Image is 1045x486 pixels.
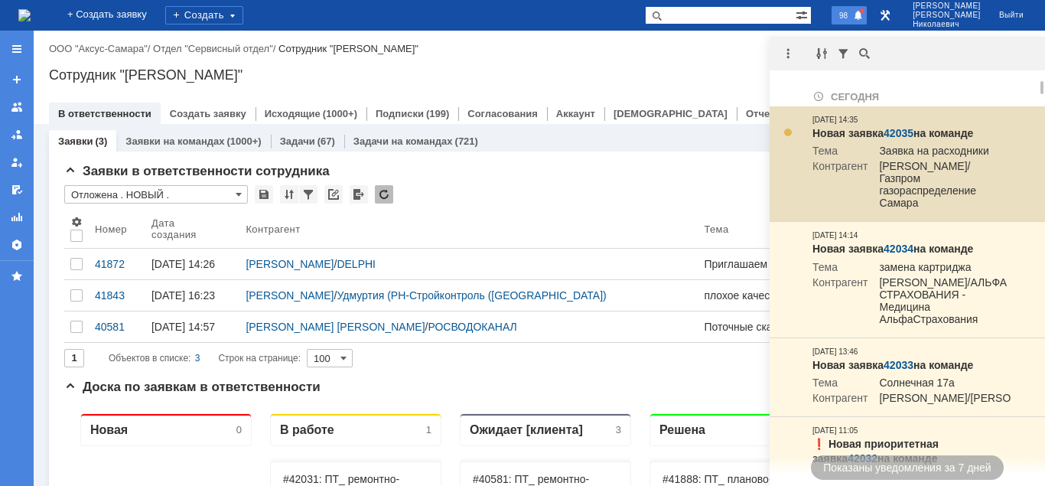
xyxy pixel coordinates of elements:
td: Контрагент [812,276,868,328]
td: Контрагент [812,392,868,407]
a: [PERSON_NAME] [246,289,334,302]
div: 40581 [95,321,139,333]
th: Номер [89,210,145,249]
div: 2. Менее 25% [544,137,552,145]
div: 4. Менее 60% [354,137,362,145]
div: (721) [455,135,478,147]
div: #41872: Выезд инженера [409,306,554,318]
td: Контрагент [812,160,868,212]
div: плохое качество печати с [PERSON_NAME] [704,289,1001,302]
div: Дата создания [151,217,221,240]
div: принтеры [219,113,364,123]
th: Тема [698,210,1007,249]
a: [PERSON_NAME] [PERSON_NAME] [246,321,425,333]
a: [DATE] 16:23 [145,280,239,311]
div: 2. Менее 25% [544,357,552,365]
span: Настройки [70,216,83,228]
div: (1000+) [323,108,357,119]
div: Сортировка... [280,185,298,204]
a: Исходящие [265,108,321,119]
div: Решена [595,21,641,36]
a: Заявки в моей ответственности [5,122,29,147]
div: / [153,43,278,54]
div: Приглашаем инженера в Чапаевск [409,322,554,344]
div: Сотрудник "[PERSON_NAME]" [49,67,1030,83]
a: #42031: ПТ_ ремонтно-восстановительные работы (РВР) [219,72,356,109]
div: 3 [195,349,200,367]
td: [PERSON_NAME]/АЛЬФА СТРАХОВАНИЯ - Медицина АльфаСтрахования [868,276,1011,328]
span: [PERSON_NAME] [913,11,981,20]
div: Экспорт списка [350,185,368,204]
span: [PERSON_NAME] [913,2,981,11]
div: В работе [216,21,270,36]
div: [DATE] 16:23 [151,289,215,302]
div: (67) [317,135,335,147]
div: / [246,321,692,333]
div: Поиск по тексту [855,44,874,63]
strong: Новая заявка на команде [812,359,973,371]
a: Мои заявки [5,150,29,175]
a: [DATE] 14:57 [145,311,239,342]
div: Обновлять список [375,185,393,204]
a: 41843 [89,280,145,311]
div: / [49,43,153,54]
a: Согласования [467,108,538,119]
a: Перейти на домашнюю страницу [18,9,31,21]
div: Номер [95,223,127,235]
td: Тема [812,145,868,160]
a: Перейти в интерфейс администратора [876,6,894,24]
div: 41843 [95,289,139,302]
a: 42035 [884,127,913,139]
div: 41872 [95,258,139,270]
div: [DATE] 14:35 [812,114,858,126]
a: #41888: ПТ_ планово-предупредительные работы (ТО) [598,72,738,109]
a: Пермякова Людмила Владимировна [409,254,427,272]
td: Тема [812,377,868,392]
a: #40581: ПТ_ ремонтно-восстановительные работы (РВР) [409,72,546,109]
div: Фильтрация [834,44,852,63]
div: 29.09.2025 [509,257,536,269]
img: logo [18,9,31,21]
a: DELPHI [337,258,376,270]
div: Сотрудник "[PERSON_NAME]" [278,43,418,54]
span: Объектов в списке: [109,353,190,364]
a: Мои согласования [5,178,29,202]
span: 98 [835,10,852,21]
a: Заявки [58,135,93,147]
div: Ежемесячное профилактическое обслуживание [598,113,744,134]
a: #41872: Выезд инженера [409,306,533,318]
a: ООО "Аксус-Самара" [49,43,148,54]
a: Задачи [280,135,315,147]
a: Заявки на командах [125,135,224,147]
a: РОСВОДОКАНАЛ [428,321,516,333]
a: Заявки на командах [5,95,29,119]
a: [PERSON_NAME] [246,258,334,270]
a: Приглашаем инженера в [GEOGRAPHIC_DATA] [698,249,1007,279]
div: Фильтрация... [299,185,317,204]
a: Отчеты [5,205,29,230]
strong: Новая заявка на команде [812,243,973,255]
strong: Новая заявка на команде [812,127,973,139]
a: [DEMOGRAPHIC_DATA] [614,108,728,119]
a: Небелов Денис Сергеевич [409,132,427,150]
div: Действия с уведомлениями [779,44,797,63]
a: 42033 [884,359,913,371]
div: Сегодня [812,89,1011,103]
a: Удмуртия (РН-Стройконтроль ([GEOGRAPHIC_DATA]) [337,289,606,302]
div: #41843: Диагностика/ ремонтно-восстановительные работы [409,184,554,220]
a: Саксонова Елена [598,142,617,161]
a: #41843: Диагностика/ ремонтно-восстановительные работы [409,184,546,220]
div: [DATE] 11:05 [812,425,858,437]
div: [DATE] 14:14 [812,230,858,242]
div: плохое качество печати с пдф фалов [409,224,554,246]
a: Настройки [5,233,29,257]
div: / [246,258,692,270]
div: 29.09.2025 [509,355,536,367]
div: 0 [172,23,177,34]
div: / [246,289,692,302]
div: 02.10.2025 [698,145,725,158]
div: Группировка уведомлений [812,44,831,63]
div: Сохранить вид [255,185,273,204]
td: [PERSON_NAME]/Газпром газораспределение Самара [868,160,1011,212]
div: Отметить как прочитанное [782,126,794,139]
